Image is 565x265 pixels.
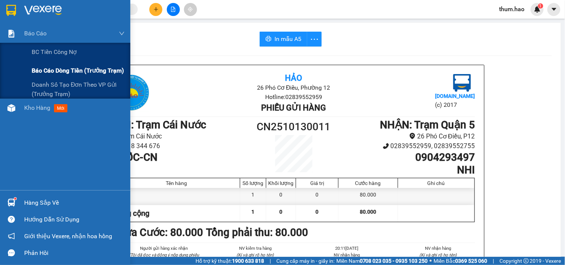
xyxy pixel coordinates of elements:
[285,73,302,83] b: Hảo
[434,257,488,265] span: Miền Bắc
[127,245,201,252] li: Người gửi hàng xác nhận
[360,258,428,264] strong: 0708 023 035 - 0935 103 250
[339,141,475,151] li: 02839552959, 02839552755
[339,188,398,205] div: 80.000
[266,36,272,43] span: printer
[112,131,248,141] li: Trạm Cái Nước
[113,188,241,205] div: 1t
[24,104,50,111] span: Kho hàng
[115,180,238,186] div: Tên hàng
[310,245,384,252] li: 20:11[DATE]
[112,226,203,239] b: Chưa Cước : 80.000
[336,257,428,265] span: Miền Nam
[493,257,494,265] span: |
[7,30,15,38] img: solution-icon
[9,9,47,47] img: logo.jpg
[54,104,67,112] span: mới
[298,180,336,186] div: Giá trị
[8,249,15,256] span: message
[70,28,311,37] li: Hotline: 02839552959
[32,80,125,99] span: Doanh số tạo đơn theo VP gửi (trưởng trạm)
[360,209,376,215] span: 80.000
[268,180,294,186] div: Khối lượng
[456,258,488,264] strong: 0369 525 060
[240,188,266,205] div: 1
[538,3,543,9] sup: 1
[551,6,558,13] span: caret-down
[115,209,150,218] span: Tổng cộng
[539,3,542,9] span: 1
[248,119,339,135] h1: CN2510130011
[7,104,15,112] img: warehouse-icon
[276,257,334,265] span: Cung cấp máy in - giấy in:
[129,252,199,264] i: (Tôi đã đọc và đồng ý nộp dung phiếu gửi hàng)
[274,34,301,44] span: In mẫu A5
[112,119,207,131] b: GỬI : Trạm Cái Nước
[119,31,125,36] span: down
[242,180,264,186] div: Số lượng
[167,3,180,16] button: file-add
[184,3,197,16] button: aim
[171,7,176,12] span: file-add
[24,248,125,259] div: Phản hồi
[339,151,475,164] h1: 0904293497
[401,245,475,252] li: NV nhận hàng
[206,226,308,239] b: Tổng phải thu: 80.000
[270,257,271,265] span: |
[70,18,311,28] li: 26 Phó Cơ Điều, Phường 12
[14,198,16,200] sup: 1
[188,7,193,12] span: aim
[307,35,321,44] span: more
[32,66,124,75] span: Báo cáo dòng tiền (trưởng trạm)
[252,209,255,215] span: 1
[493,4,531,14] span: thum.hao
[280,209,283,215] span: 0
[339,164,475,176] h1: NHI
[32,47,77,57] span: BC tiền công nợ
[453,74,471,92] img: logo.jpg
[380,119,475,131] b: NHẬN : Trạm Quận 5
[430,259,432,262] span: ⚪️
[112,74,150,111] img: logo.jpg
[409,133,416,139] span: environment
[173,92,415,102] li: Hotline: 02839552959
[24,232,112,241] span: Giới thiệu Vexere, nhận hoa hồng
[7,199,15,207] img: warehouse-icon
[24,29,47,38] span: Báo cáo
[173,83,415,92] li: 26 Phó Cơ Điều, Phường 12
[8,216,15,223] span: question-circle
[6,5,16,16] img: logo-vxr
[8,233,15,240] span: notification
[149,3,162,16] button: plus
[232,258,264,264] strong: 1900 633 818
[340,180,396,186] div: Cước hàng
[196,257,264,265] span: Hỗ trợ kỹ thuật:
[261,103,326,112] b: Phiếu gửi hàng
[237,252,274,258] i: (Kí và ghi rõ họ tên)
[24,197,125,208] div: Hàng sắp về
[435,100,475,109] li: (c) 2017
[112,151,248,164] h1: QUỐC-CN
[266,188,296,205] div: 0
[400,180,473,186] div: Ghi chú
[260,32,307,47] button: printerIn mẫu A5
[296,188,339,205] div: 0
[112,141,248,151] li: 0918 344 676
[310,252,384,258] li: NV nhận hàng
[383,143,389,149] span: phone
[524,258,529,264] span: copyright
[420,252,457,258] i: (Kí và ghi rõ họ tên)
[219,245,292,252] li: NV kiểm tra hàng
[339,131,475,141] li: 26 Phó Cơ Điều, P12
[435,93,475,99] b: [DOMAIN_NAME]
[9,54,104,66] b: GỬI : Trạm Cái Nước
[153,7,159,12] span: plus
[307,32,322,47] button: more
[24,214,125,225] div: Hướng dẫn sử dụng
[316,209,319,215] span: 0
[534,6,541,13] img: icon-new-feature
[547,3,561,16] button: caret-down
